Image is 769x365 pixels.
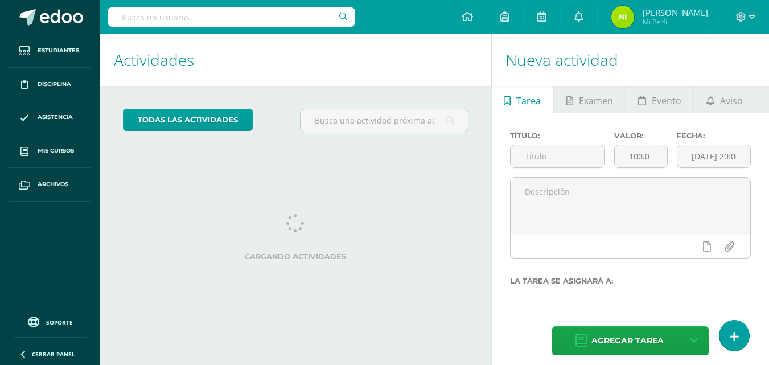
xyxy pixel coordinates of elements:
input: Título [511,145,604,167]
a: Examen [554,86,625,113]
span: Agregar tarea [591,327,664,355]
span: Tarea [516,87,541,114]
span: Aviso [720,87,743,114]
img: 847ab3172bd68bb5562f3612eaf970ae.png [611,6,634,28]
a: Evento [626,86,693,113]
a: Mis cursos [9,134,91,168]
a: Soporte [14,314,87,329]
span: Evento [652,87,681,114]
span: Asistencia [38,113,73,122]
label: Valor: [614,132,668,140]
a: Aviso [694,86,755,113]
span: Mis cursos [38,146,74,155]
span: Examen [579,87,613,114]
h1: Actividades [114,34,478,86]
label: Título: [510,132,605,140]
span: Archivos [38,180,68,189]
input: Busca un usuario... [108,7,355,27]
a: todas las Actividades [123,109,253,131]
h1: Nueva actividad [505,34,755,86]
span: Estudiantes [38,46,79,55]
a: Archivos [9,168,91,202]
span: Soporte [46,318,73,326]
a: Disciplina [9,68,91,101]
span: Mi Perfil [643,17,708,27]
label: La tarea se asignará a: [510,277,751,285]
input: Puntos máximos [615,145,667,167]
a: Tarea [492,86,553,113]
label: Fecha: [677,132,751,140]
span: [PERSON_NAME] [643,7,708,18]
span: Disciplina [38,80,71,89]
label: Cargando actividades [123,252,468,261]
span: Cerrar panel [32,350,75,358]
input: Fecha de entrega [677,145,750,167]
a: Asistencia [9,101,91,135]
input: Busca una actividad próxima aquí... [301,109,467,132]
a: Estudiantes [9,34,91,68]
